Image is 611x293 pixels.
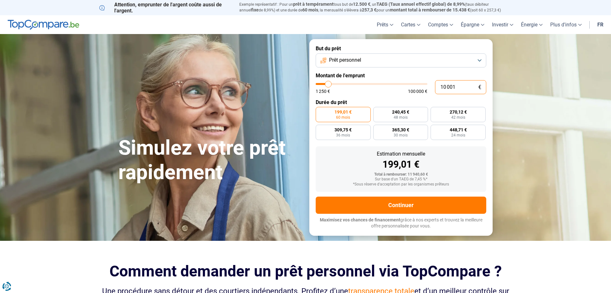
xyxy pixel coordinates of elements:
[316,45,486,52] label: But du prêt
[593,15,607,34] a: fr
[316,99,486,105] label: Durée du prêt
[321,160,481,169] div: 199,01 €
[373,15,397,34] a: Prêts
[320,217,400,222] span: Maximisez vos chances de financement
[397,15,424,34] a: Cartes
[336,115,350,119] span: 60 mois
[392,110,409,114] span: 240,45 €
[239,2,512,13] p: Exemple représentatif : Pour un tous but de , un (taux débiteur annuel de 8,99%) et une durée de ...
[353,2,370,7] span: 12.500 €
[546,15,586,34] a: Plus d'infos
[457,15,488,34] a: Épargne
[451,115,465,119] span: 42 mois
[321,172,481,177] div: Total à rembourser: 11 940,60 €
[362,7,376,12] span: 257,3 €
[488,15,517,34] a: Investir
[392,128,409,132] span: 365,30 €
[424,15,457,34] a: Comptes
[316,217,486,229] p: grâce à nos experts et trouvez la meilleure offre personnalisée pour vous.
[450,110,467,114] span: 270,12 €
[334,128,352,132] span: 309,75 €
[99,262,512,280] h2: Comment demander un prêt personnel via TopCompare ?
[293,2,334,7] span: prêt à tempérament
[321,177,481,182] div: Sur base d'un TAEG de 7,45 %*
[329,57,361,64] span: Prêt personnel
[8,20,79,30] img: TopCompare
[251,7,259,12] span: fixe
[302,7,318,12] span: 60 mois
[321,182,481,187] div: *Sous réserve d'acceptation par les organismes prêteurs
[316,73,486,79] label: Montant de l'emprunt
[316,89,330,94] span: 1 250 €
[334,110,352,114] span: 199,01 €
[450,128,467,132] span: 448,71 €
[336,133,350,137] span: 36 mois
[394,115,408,119] span: 48 mois
[394,133,408,137] span: 30 mois
[451,133,465,137] span: 24 mois
[316,53,486,67] button: Prêt personnel
[390,7,470,12] span: montant total à rembourser de 15.438 €
[316,197,486,214] button: Continuer
[321,151,481,157] div: Estimation mensuelle
[517,15,546,34] a: Énergie
[408,89,427,94] span: 100 000 €
[478,85,481,90] span: €
[99,2,232,14] p: Attention, emprunter de l'argent coûte aussi de l'argent.
[376,2,465,7] span: TAEG (Taux annuel effectif global) de 8,99%
[118,136,302,185] h1: Simulez votre prêt rapidement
